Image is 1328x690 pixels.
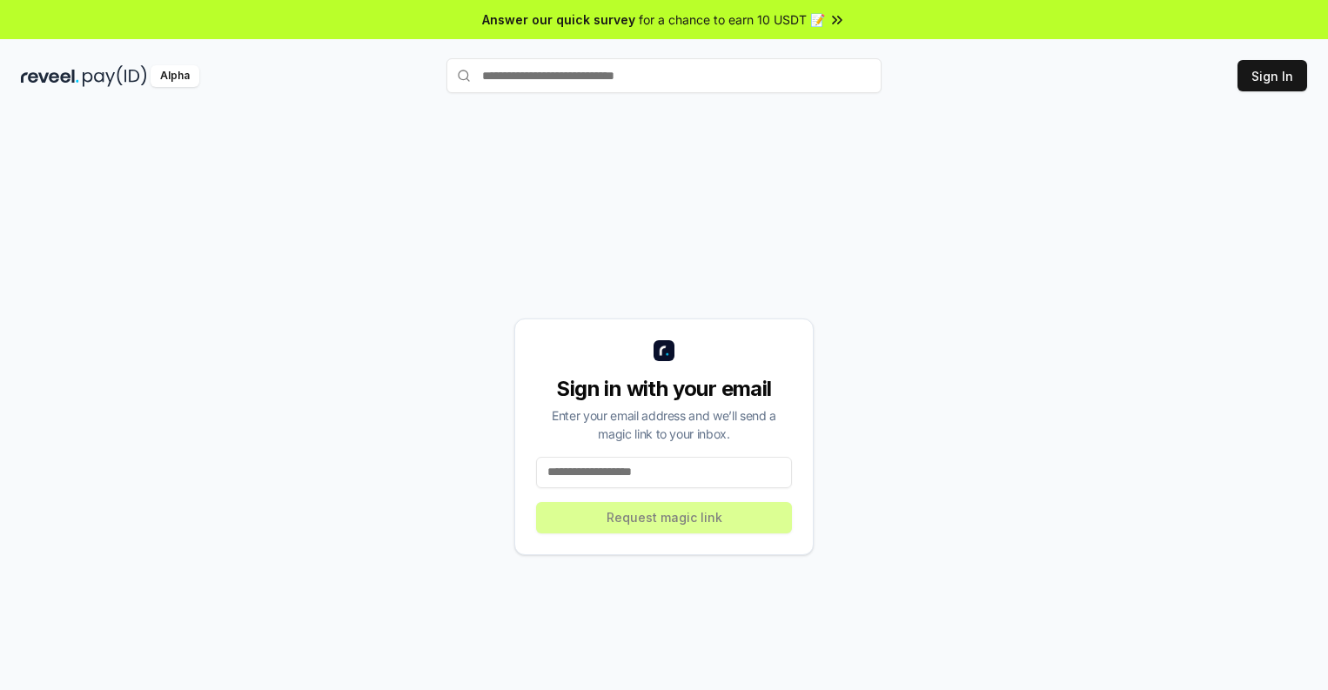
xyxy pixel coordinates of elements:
[639,10,825,29] span: for a chance to earn 10 USDT 📝
[151,65,199,87] div: Alpha
[21,65,79,87] img: reveel_dark
[654,340,674,361] img: logo_small
[536,406,792,443] div: Enter your email address and we’ll send a magic link to your inbox.
[83,65,147,87] img: pay_id
[1237,60,1307,91] button: Sign In
[482,10,635,29] span: Answer our quick survey
[536,375,792,403] div: Sign in with your email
